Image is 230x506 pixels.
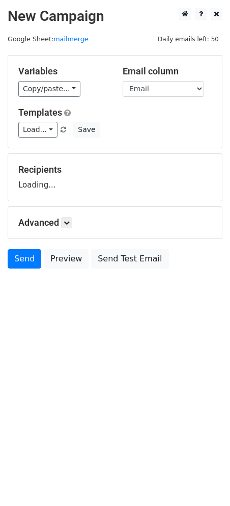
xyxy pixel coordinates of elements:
[18,164,212,191] div: Loading...
[18,217,212,228] h5: Advanced
[8,8,222,25] h2: New Campaign
[44,249,89,269] a: Preview
[8,35,89,43] small: Google Sheet:
[18,107,62,118] a: Templates
[73,122,100,138] button: Save
[18,164,212,175] h5: Recipients
[18,122,57,138] a: Load...
[18,66,107,77] h5: Variables
[53,35,89,43] a: mailmerge
[123,66,212,77] h5: Email column
[154,34,222,45] span: Daily emails left: 50
[18,81,80,97] a: Copy/paste...
[154,35,222,43] a: Daily emails left: 50
[91,249,168,269] a: Send Test Email
[8,249,41,269] a: Send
